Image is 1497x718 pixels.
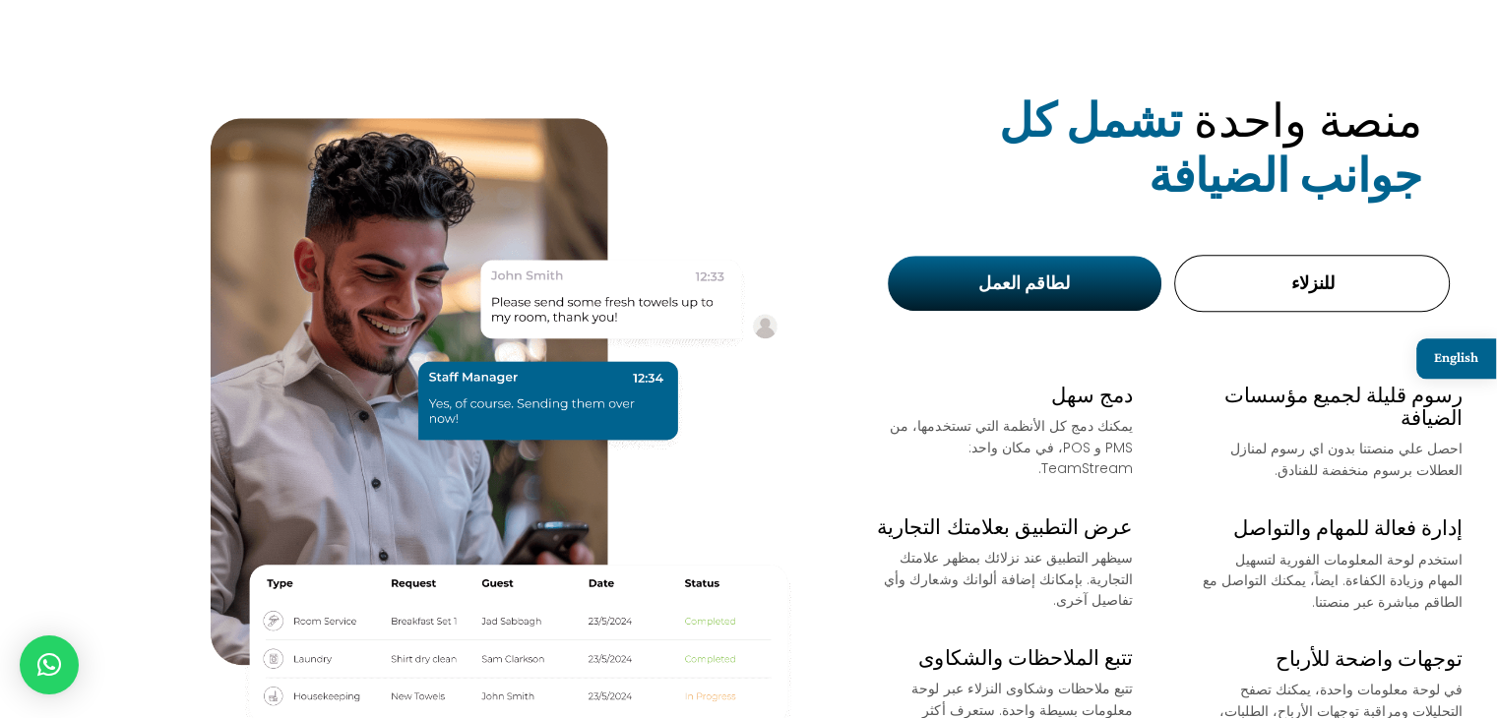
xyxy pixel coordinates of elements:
div: للنزلاء [1194,272,1430,294]
span: رسوم قليلة لجميع مؤسسات الضيافة [1224,381,1463,432]
strong: تشمل كل جوانب الضيافة [999,89,1422,208]
span: دمج سهل [1050,381,1132,409]
span: توجهات واضحة للأرباح [1276,644,1463,673]
span: تتبع الملاحظات والشكاوى [918,643,1132,672]
div: احصل علي منصتنا بدون اي رسوم لمنازل العطلات برسوم منخفضة للفنادق. [1201,439,1463,481]
p: استخدم لوحة المعلومات الفورية لتسهيل المهام وزيادة الكفاءة. ايضاً، يمكنك التواصل مع الطاقم مباشرة... [1201,550,1463,614]
div: يمكنك دمج كل الأنظمة التي تستخدمها، من PMS و POS، في مكان واحد: TeamStream. [871,416,1133,480]
span: منصة واحدة [1194,89,1422,152]
div: لطاقم العمل [905,272,1144,294]
div: سيظهر التطبيق عند نزلائك بمظهر علامتك التجارية. بإمكانك إضافة ألوانك وشعارك وأي تفاصيل آخرى. [871,548,1133,612]
span: إدارة فعالة للمهام والتواصل [1233,513,1463,542]
span: عرض التطبيق بعلامتك التجارية [877,512,1132,541]
a: English [1416,338,1496,379]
